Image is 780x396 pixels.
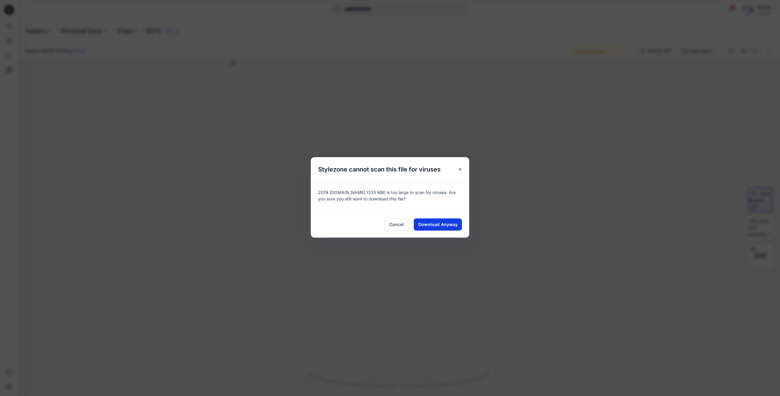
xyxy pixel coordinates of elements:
button: Cancel [384,218,409,231]
div: 2074 [DOMAIN_NAME] (335 MB) is too large to scan for viruses. Are you sure you still want to down... [311,182,469,211]
span: Cancel [389,221,404,228]
h5: Stylezone cannot scan this file for viruses [311,157,448,182]
button: Download Anyway [414,218,462,231]
button: Close [455,164,466,175]
span: Download Anyway [418,221,458,228]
